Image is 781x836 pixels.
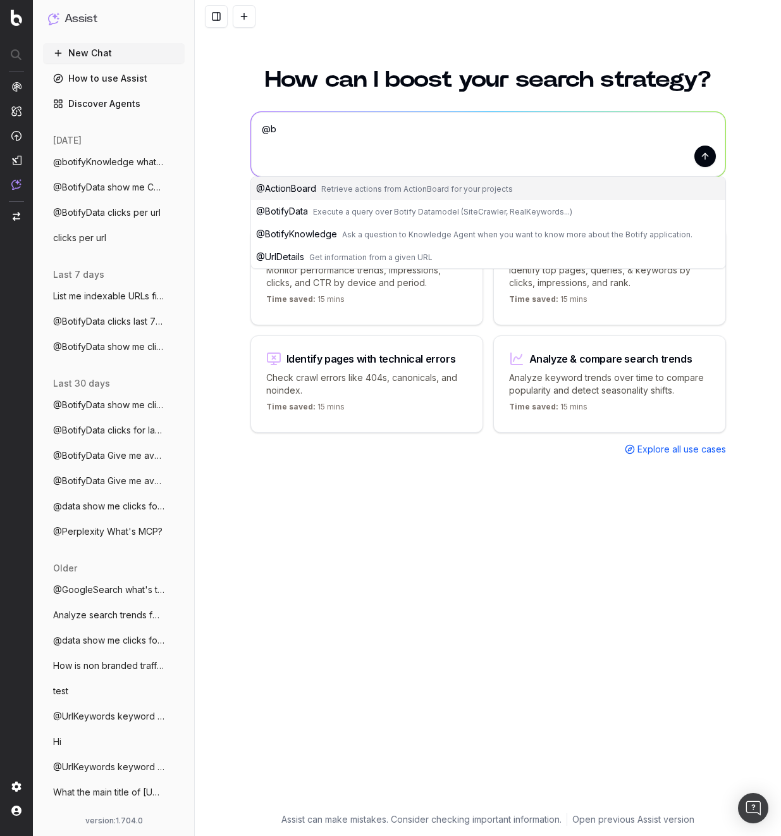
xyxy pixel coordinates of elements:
[43,311,185,332] button: @BotifyData clicks last 7 days
[53,424,164,437] span: @BotifyData clicks for last 7 days
[321,184,513,194] span: Retrieve actions from ActionBoard for your projects
[53,156,164,168] span: @botifyKnowledge what's BQL?
[11,130,22,141] img: Activation
[53,685,68,697] span: test
[53,134,82,147] span: [DATE]
[53,181,164,194] span: @BotifyData show me CTR and avg position
[266,294,345,309] p: 15 mins
[43,782,185,802] button: What the main title of [URL]
[53,206,161,219] span: @BotifyData clicks per url
[266,371,467,397] p: Check crawl errors like 404s, canonicals, and noindex.
[53,377,110,390] span: last 30 days
[11,82,22,92] img: Analytics
[53,500,164,513] span: @data show me clicks for last 7 days
[43,203,185,223] button: @BotifyData clicks per url
[509,294,558,304] span: Time saved:
[43,228,185,248] button: clicks per url
[266,294,316,304] span: Time saved:
[251,246,725,268] button: @UrlDetailsGet information from a given URL
[48,10,180,28] button: Assist
[256,228,337,239] span: @ BotifyKnowledge
[43,68,185,89] a: How to use Assist
[43,808,185,828] button: Can you look who is ranking on Google fo
[43,706,185,727] button: @UrlKeywords keyword for clothes for htt
[342,230,692,239] span: Ask a question to Knowledge Agent when you want to know more about the Botify application.
[11,106,22,116] img: Intelligence
[266,402,316,411] span: Time saved:
[43,177,185,197] button: @BotifyData show me CTR and avg position
[250,68,726,91] h1: How can I boost your search strategy?
[43,732,185,752] button: Hi
[43,152,185,172] button: @botifyKnowledge what's BQL?
[637,443,726,456] span: Explore all use cases
[53,475,164,487] span: @BotifyData Give me avg links per pagety
[266,402,345,417] p: 15 mins
[13,212,20,221] img: Switch project
[509,264,710,289] p: Identify top pages, queries, & keywords by clicks, impressions, and rank.
[53,525,163,538] span: @Perplexity What's MCP?
[53,268,104,281] span: last 7 days
[11,782,22,792] img: Setting
[53,786,164,799] span: What the main title of [URL]
[251,112,725,177] textarea: @b
[43,395,185,415] button: @BotifyData show me clicks and CTR data
[53,634,164,647] span: @data show me clicks for last 7 days
[53,710,164,723] span: @UrlKeywords keyword for clothes for htt
[251,177,725,200] button: @ActionBoardRetrieve actions from ActionBoard for your projects
[251,200,725,223] button: @BotifyDataExecute a query over Botify Datamodel (SiteCrawler, RealKeywords...)
[256,183,316,194] span: @ ActionBoard
[43,605,185,625] button: Analyze search trends for: MCP
[281,813,562,826] p: Assist can make mistakes. Consider checking important information.
[43,580,185,600] button: @GoogleSearch what's the answer to the l
[43,496,185,516] button: @data show me clicks for last 7 days
[43,337,185,357] button: @BotifyData show me clicks per url
[53,290,164,303] span: List me indexable URLs filtered on produ
[266,264,467,289] p: Monitor performance trends, impressions, clicks, and CTR by device and period.
[256,251,304,262] span: @ UrlDetails
[43,420,185,440] button: @BotifyData clicks for last 7 days
[286,354,456,364] div: Identify pages with technical errors
[43,681,185,701] button: test
[48,816,180,826] div: version: 1.704.0
[738,793,768,823] div: Open Intercom Messenger
[572,813,694,826] a: Open previous Assist version
[53,399,164,411] span: @BotifyData show me clicks and CTR data
[509,294,587,309] p: 15 mins
[43,630,185,651] button: @data show me clicks for last 7 days
[53,315,164,328] span: @BotifyData clicks last 7 days
[53,340,164,353] span: @BotifyData show me clicks per url
[625,443,726,456] a: Explore all use cases
[43,286,185,306] button: List me indexable URLs filtered on produ
[53,609,164,621] span: Analyze search trends for: MCP
[509,371,710,397] p: Analyze keyword trends over time to compare popularity and detect seasonality shifts.
[53,583,164,596] span: @GoogleSearch what's the answer to the l
[11,9,22,26] img: Botify logo
[53,449,164,462] span: @BotifyData Give me avg links per pagety
[53,659,164,672] span: How is non branded traffic trending YoY
[529,354,692,364] div: Analyze & compare search trends
[65,10,97,28] h1: Assist
[53,232,106,244] span: clicks per url
[43,471,185,491] button: @BotifyData Give me avg links per pagety
[11,806,22,816] img: My account
[313,207,572,216] span: Execute a query over Botify Datamodel (SiteCrawler, RealKeywords...)
[11,179,22,190] img: Assist
[256,206,308,216] span: @ BotifyData
[309,253,433,262] span: Get information from a given URL
[53,735,61,748] span: Hi
[11,155,22,165] img: Studio
[43,521,185,542] button: @Perplexity What's MCP?
[53,562,77,575] span: older
[43,94,185,114] a: Discover Agents
[53,761,164,773] span: @UrlKeywords keyword for clothes for htt
[251,223,725,246] button: @BotifyKnowledgeAsk a question to Knowledge Agent when you want to know more about the Botify app...
[43,446,185,466] button: @BotifyData Give me avg links per pagety
[43,43,185,63] button: New Chat
[509,402,587,417] p: 15 mins
[43,757,185,777] button: @UrlKeywords keyword for clothes for htt
[48,13,59,25] img: Assist
[43,656,185,676] button: How is non branded traffic trending YoY
[509,402,558,411] span: Time saved:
